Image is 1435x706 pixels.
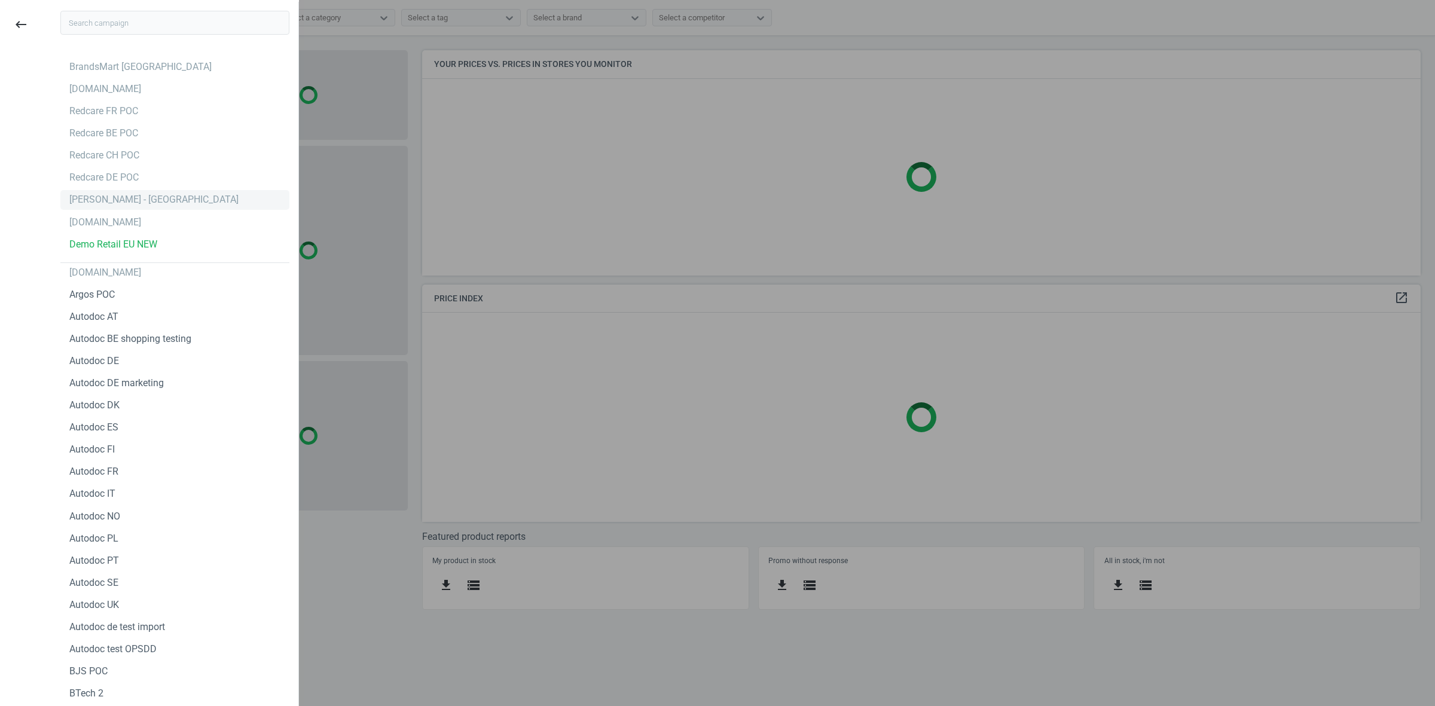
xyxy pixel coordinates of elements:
div: [DOMAIN_NAME] [69,266,141,279]
div: Redcare FR POC [69,105,138,118]
div: [PERSON_NAME] - [GEOGRAPHIC_DATA] [69,193,239,206]
div: [DOMAIN_NAME] [69,82,141,96]
div: Autodoc AT [69,310,118,323]
div: Redcare CH POC [69,149,139,162]
div: Autodoc UK [69,598,119,612]
div: BJS POC [69,665,108,678]
div: Autodoc ES [69,421,118,434]
div: BrandsMart [GEOGRAPHIC_DATA] [69,60,212,74]
div: Autodoc SE [69,576,118,589]
div: Autodoc test OPSDD [69,643,157,656]
div: Autodoc DK [69,399,120,412]
div: Autodoc DE marketing [69,377,164,390]
div: Autodoc DE [69,354,119,368]
i: keyboard_backspace [14,17,28,32]
div: Demo Retail EU NEW [69,238,157,251]
div: Argos POC [69,288,115,301]
div: Autodoc IT [69,487,115,500]
div: Autodoc PT [69,554,119,567]
div: BTech 2 [69,687,103,700]
button: keyboard_backspace [7,11,35,39]
div: Autodoc FR [69,465,118,478]
div: Redcare DE POC [69,171,139,184]
div: Autodoc PL [69,532,118,545]
div: Autodoc de test import [69,621,165,634]
div: Autodoc NO [69,510,120,523]
div: Autodoc BE shopping testing [69,332,191,346]
div: [DOMAIN_NAME] [69,216,141,229]
div: Autodoc FI [69,443,115,456]
div: Redcare BE POC [69,127,138,140]
input: Search campaign [60,11,289,35]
